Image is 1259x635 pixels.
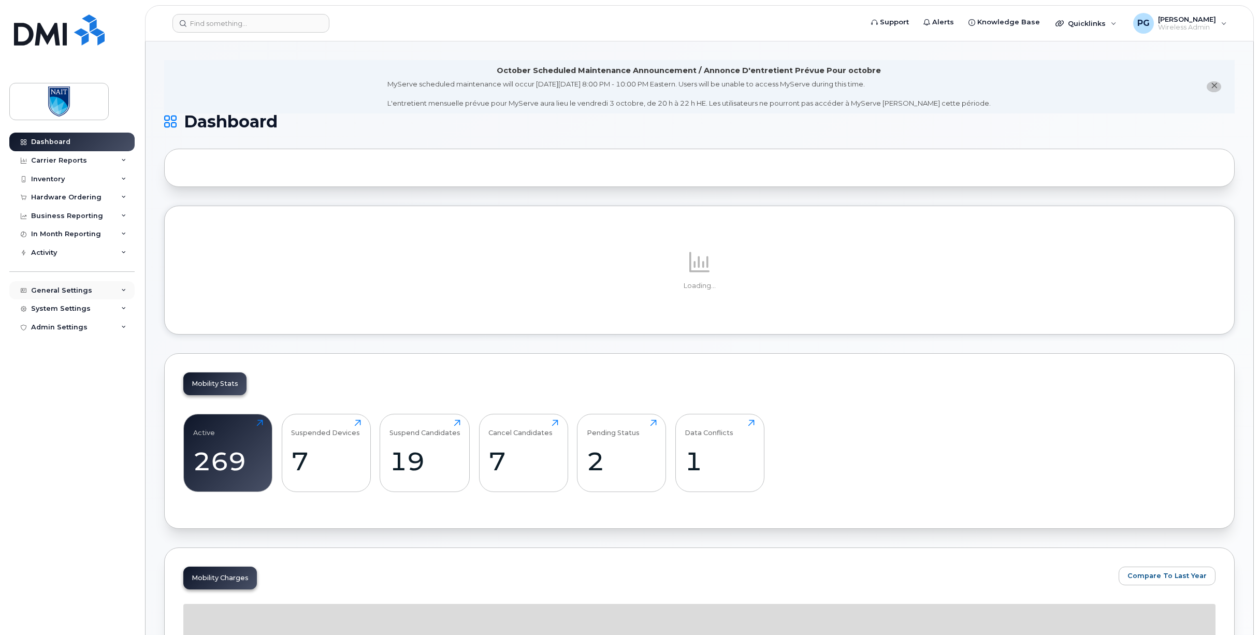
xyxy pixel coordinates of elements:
a: Pending Status2 [587,420,657,486]
p: Loading... [183,281,1215,291]
div: Data Conflicts [685,420,733,437]
div: October Scheduled Maintenance Announcement / Annonce D'entretient Prévue Pour octobre [497,65,881,76]
a: Data Conflicts1 [685,420,755,486]
div: Pending Status [587,420,640,437]
span: Dashboard [184,114,278,129]
div: Suspended Devices [291,420,360,437]
span: Compare To Last Year [1127,571,1207,581]
button: Compare To Last Year [1119,567,1215,585]
div: Cancel Candidates [488,420,553,437]
div: 269 [193,446,263,477]
div: MyServe scheduled maintenance will occur [DATE][DATE] 8:00 PM - 10:00 PM Eastern. Users will be u... [387,79,991,108]
div: 1 [685,446,755,477]
a: Cancel Candidates7 [488,420,558,486]
a: Active269 [193,420,263,486]
div: Active [193,420,215,437]
div: 7 [291,446,361,477]
div: 2 [587,446,657,477]
div: 19 [389,446,460,477]
div: 7 [488,446,558,477]
a: Suspend Candidates19 [389,420,460,486]
button: close notification [1207,81,1221,92]
a: Suspended Devices7 [291,420,361,486]
div: Suspend Candidates [389,420,460,437]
